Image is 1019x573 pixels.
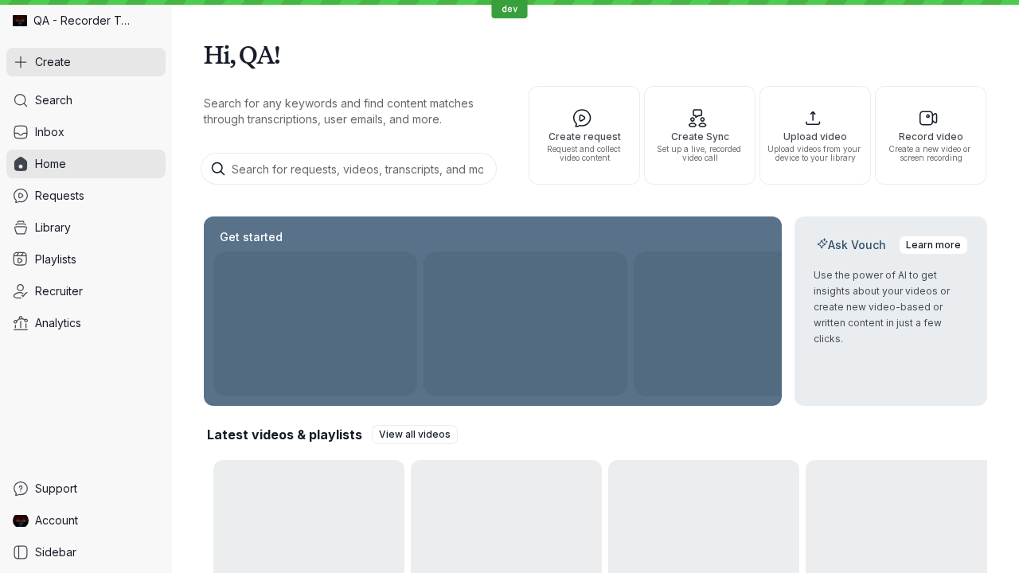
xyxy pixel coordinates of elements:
[906,237,961,253] span: Learn more
[35,251,76,267] span: Playlists
[35,188,84,204] span: Requests
[35,220,71,236] span: Library
[6,86,166,115] a: Search
[35,124,64,140] span: Inbox
[899,236,968,255] a: Learn more
[13,513,29,528] img: QA Dev Recorder avatar
[882,131,979,142] span: Record video
[6,474,166,503] a: Support
[6,506,166,535] a: QA Dev Recorder avatarAccount
[6,118,166,146] a: Inbox
[6,277,166,306] a: Recruiter
[372,425,458,444] a: View all videos
[6,48,166,76] button: Create
[767,145,864,162] span: Upload videos from your device to your library
[207,426,362,443] h2: Latest videos & playlists
[6,213,166,242] a: Library
[875,86,986,185] button: Record videoCreate a new video or screen recording
[6,6,166,35] div: QA - Recorder Testing
[882,145,979,162] span: Create a new video or screen recording
[35,156,66,172] span: Home
[651,145,748,162] span: Set up a live, recorded video call
[35,92,72,108] span: Search
[35,283,83,299] span: Recruiter
[379,427,451,442] span: View all videos
[201,153,497,185] input: Search for requests, videos, transcripts, and more...
[651,131,748,142] span: Create Sync
[204,32,987,76] h1: Hi, QA!
[814,237,889,253] h2: Ask Vouch
[767,131,864,142] span: Upload video
[814,267,968,347] p: Use the power of AI to get insights about your videos or create new video-based or written conten...
[6,538,166,567] a: Sidebar
[644,86,755,185] button: Create SyncSet up a live, recorded video call
[759,86,871,185] button: Upload videoUpload videos from your device to your library
[6,309,166,337] a: Analytics
[35,513,78,528] span: Account
[529,86,640,185] button: Create requestRequest and collect video content
[204,95,500,127] p: Search for any keywords and find content matches through transcriptions, user emails, and more.
[35,481,77,497] span: Support
[35,544,76,560] span: Sidebar
[6,181,166,210] a: Requests
[536,145,633,162] span: Request and collect video content
[13,14,27,28] img: QA - Recorder Testing avatar
[6,150,166,178] a: Home
[536,131,633,142] span: Create request
[6,245,166,274] a: Playlists
[33,13,135,29] span: QA - Recorder Testing
[35,54,71,70] span: Create
[217,229,286,245] h2: Get started
[35,315,81,331] span: Analytics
